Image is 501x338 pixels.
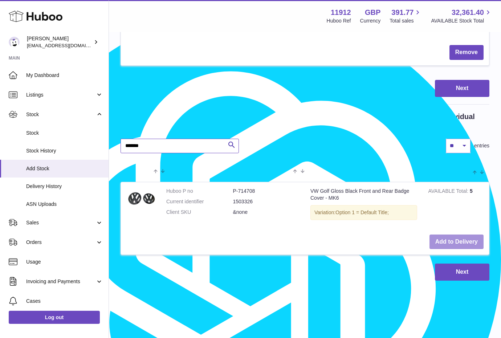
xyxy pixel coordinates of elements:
span: Cases [26,298,103,305]
dt: Current identifier [166,198,233,205]
span: Stock History [26,147,103,154]
strong: 11912 [331,8,351,17]
a: 32,361.40 AVAILABLE Stock Total [431,8,492,24]
span: Stock [26,130,103,137]
span: Delivery History [26,183,103,190]
dd: P-714708 [233,188,300,195]
div: Huboo Ref [327,17,351,24]
dd: &none [233,209,300,216]
span: Invoicing and Payments [26,278,95,285]
span: Add Stock [26,165,103,172]
span: entries [474,142,489,149]
td: VW Golf Gloss Black Front and Rear Badge Cover - MK6 [305,182,423,229]
img: info@carbonmyride.com [9,37,20,48]
dt: Client SKU [166,209,233,216]
span: Sales [26,219,95,226]
div: Variation: [310,205,417,220]
button: Next [435,80,489,97]
button: Add to Delivery [429,235,484,249]
strong: AVAILABLE Total [428,188,469,196]
span: ASN Uploads [26,201,103,208]
button: Next [435,264,489,281]
div: Currency [360,17,381,24]
td: 5 [423,182,489,229]
dt: Huboo P no [166,188,233,195]
span: Total sales [390,17,422,24]
img: VW Golf Gloss Black Front and Rear Badge Cover - MK6 [126,188,155,209]
span: 391.77 [391,8,414,17]
span: [EMAIL_ADDRESS][DOMAIN_NAME] [27,42,107,48]
span: Usage [26,258,103,265]
strong: GBP [365,8,380,17]
span: AVAILABLE Stock Total [431,17,492,24]
button: Remove [449,45,484,60]
span: My Dashboard [26,72,103,79]
span: 32,361.40 [452,8,484,17]
span: Stock [26,111,95,118]
span: Option 1 = Default Title; [335,209,389,215]
span: Orders [26,239,95,246]
span: Listings [26,91,95,98]
div: [PERSON_NAME] [27,35,92,49]
a: Log out [9,311,100,324]
a: 391.77 Total sales [390,8,422,24]
dd: 1503326 [233,198,300,205]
